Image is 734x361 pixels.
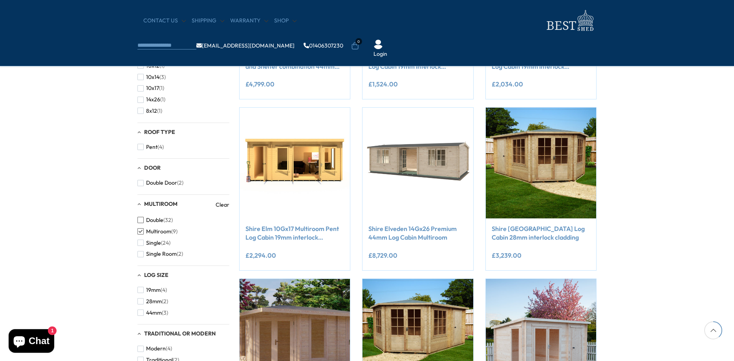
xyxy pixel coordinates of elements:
button: 8x12 [137,105,162,117]
span: (24) [161,240,170,246]
span: (4) [166,345,172,352]
button: Double Door [137,177,183,189]
a: Shire Elm 10Gx17 Multiroom Pent Log Cabin 19mm interlock Cladding [245,224,344,242]
a: Shipping [192,17,224,25]
span: (1) [159,85,164,92]
span: Double Door [146,180,177,186]
span: (2) [162,298,168,305]
a: [EMAIL_ADDRESS][DOMAIN_NAME] [196,43,295,48]
button: 28mm [137,296,168,307]
span: (2) [177,180,183,186]
span: (1) [159,62,165,69]
span: Modern [146,345,166,352]
a: Clear [216,201,229,209]
button: 19mm [137,284,167,296]
img: Shire Elveden 14Gx26 Premium Log Cabin Multiroom - Best Shed [362,108,473,218]
a: Shop [274,17,297,25]
span: 19mm [146,287,161,293]
span: Double [146,217,163,224]
span: 10x14 [146,74,159,81]
a: 01406307230 [304,43,343,48]
ins: £2,294.00 [245,252,276,258]
span: (1) [160,96,165,103]
span: 0 [355,38,362,45]
span: Multiroom [146,228,171,235]
button: Single Room [137,248,183,260]
span: Traditional or Modern [144,330,216,337]
img: logo [542,8,597,33]
img: Shire Elm 10Gx17 Multiroom Pent Log Cabin 19mm interlock Cladding - Best Shed [240,108,350,218]
span: 10x17 [146,85,159,92]
span: Door [144,164,161,171]
button: 14x26 [137,94,165,105]
span: 44mm [146,310,162,316]
a: Shire Elveden 14Gx26 Premium 44mm Log Cabin Multiroom [368,224,467,242]
span: (32) [163,217,173,224]
span: (1) [157,108,162,114]
a: Shire [GEOGRAPHIC_DATA] Log Cabin 28mm interlock cladding [492,224,591,242]
span: Roof Type [144,128,175,136]
span: Log Size [144,271,168,279]
span: 14x26 [146,96,160,103]
img: User Icon [373,40,383,49]
span: (9) [171,228,178,235]
span: (2) [177,251,183,257]
span: Single [146,240,161,246]
ins: £8,729.00 [368,252,397,258]
button: Pent [137,141,164,153]
ins: £3,239.00 [492,252,522,258]
button: 44mm [137,307,168,319]
a: Warranty [230,17,268,25]
span: (4) [161,287,167,293]
span: Multiroom [144,200,178,207]
img: Shire Rowney Corner Log Cabin 28mm interlock cladding - Best Shed [486,108,597,218]
a: CONTACT US [143,17,186,25]
button: Multiroom [137,226,178,237]
span: Pent [146,144,157,150]
span: (3) [159,74,166,81]
a: 0 [351,42,359,50]
span: Single Room [146,251,177,257]
span: (4) [157,144,164,150]
span: 28mm [146,298,162,305]
ins: £1,524.00 [368,81,398,87]
span: 10x12 [146,62,159,69]
button: 10x17 [137,82,164,94]
span: (3) [162,310,168,316]
button: 10x14 [137,71,166,83]
button: Modern [137,343,172,354]
a: Login [373,50,387,58]
ins: £2,034.00 [492,81,523,87]
ins: £4,799.00 [245,81,275,87]
span: 8x12 [146,108,157,114]
button: Single [137,237,170,249]
inbox-online-store-chat: Shopify online store chat [6,329,57,355]
button: Double [137,214,173,226]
